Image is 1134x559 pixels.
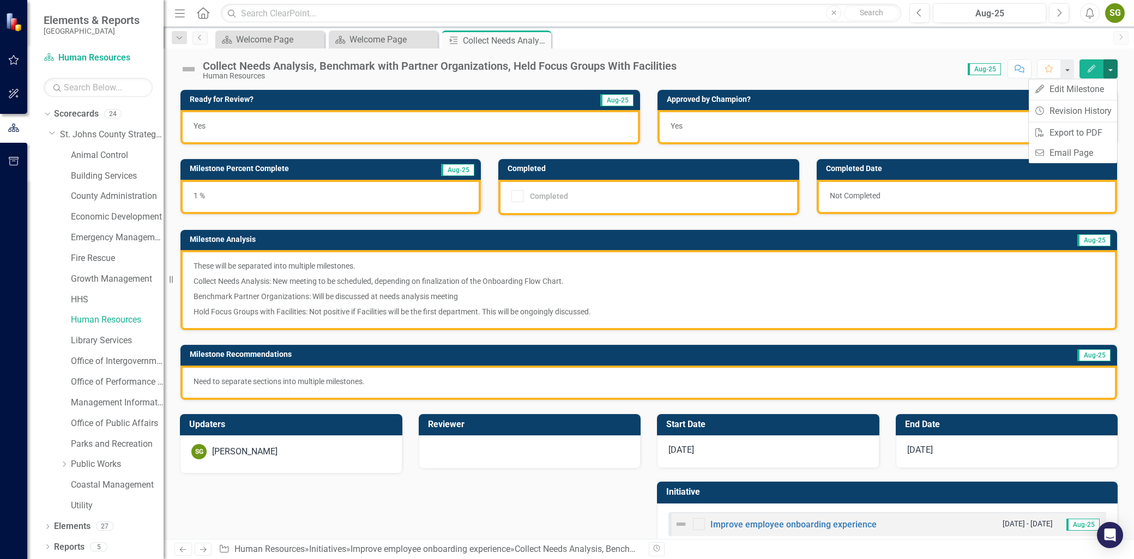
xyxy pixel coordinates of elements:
a: HHS [71,294,164,306]
a: Edit Milestone [1029,79,1117,99]
button: SG [1105,3,1125,23]
a: Growth Management [71,273,164,285]
span: Aug-25 [1077,234,1111,246]
h3: Reviewer [428,420,636,429]
a: Office of Public Affairs [71,417,164,430]
div: 1 % [180,180,481,214]
div: 5 [90,542,107,551]
span: Aug-25 [968,63,1001,75]
img: Not Defined [180,60,197,78]
span: Aug-25 [1077,349,1111,361]
a: Welcome Page [218,33,322,46]
small: [GEOGRAPHIC_DATA] [44,27,140,35]
p: Hold Focus Groups with Facilities: Not positive if Facilities will be the first department. This ... [194,304,1104,317]
div: [PERSON_NAME] [212,446,278,458]
div: Welcome Page [236,33,322,46]
button: Aug-25 [933,3,1046,23]
h3: Approved by Champion? [667,95,982,104]
span: Aug-25 [600,94,634,106]
span: Yes [671,121,683,130]
a: Scorecards [54,108,99,120]
a: Emergency Management [71,232,164,244]
span: [DATE] [907,445,933,455]
div: Open Intercom Messenger [1097,522,1123,548]
h3: Start Date [666,420,874,429]
a: Welcome Page [331,33,435,46]
a: Office of Performance & Transparency [71,376,164,388]
h3: Updaters [189,420,397,429]
div: Aug-25 [937,7,1042,20]
div: SG [191,444,207,459]
span: Search [860,8,883,17]
h3: Milestone Recommendations [190,350,879,359]
span: [DATE] [668,445,694,455]
button: Search [844,5,898,21]
div: 27 [96,522,113,531]
a: St. Johns County Strategic Plan [60,129,164,141]
a: Animal Control [71,149,164,162]
a: Export to PDF [1029,123,1117,143]
a: Email Page [1029,143,1117,163]
div: 24 [104,110,122,119]
a: Revision History [1029,101,1117,121]
a: Office of Intergovernmental Affairs [71,355,164,368]
p: Need to separate sections into multiple milestones. [194,376,1104,387]
a: Public Works [71,458,164,471]
span: Elements & Reports [44,14,140,27]
a: Building Services [71,170,164,183]
img: Not Defined [674,518,687,531]
div: Human Resources [203,72,677,80]
div: » » » [219,543,641,556]
a: Initiatives [309,544,346,554]
span: Aug-25 [1066,519,1100,531]
a: Human Resources [71,314,164,326]
input: Search Below... [44,78,153,97]
span: Yes [194,121,206,130]
a: Coastal Management [71,479,164,491]
div: Not Completed [817,180,1117,214]
a: Human Resources [44,52,153,64]
a: Elements [54,520,91,533]
h3: Initiative [666,487,1112,497]
div: Collect Needs Analysis, Benchmark with Partner Organizations, Held Focus Groups With Facilities [463,34,548,47]
p: Benchmark Partner Organizations: Will be discussed at needs analysis meeting [194,289,1104,304]
a: Reports [54,541,85,554]
p: These will be separated into multiple milestones. [194,260,1104,274]
a: Human Resources [234,544,305,554]
h3: Milestone Percent Complete [190,165,402,173]
a: Library Services [71,335,164,347]
h3: Completed Date [826,165,1112,173]
small: [DATE] - [DATE] [1003,519,1053,529]
div: Collect Needs Analysis, Benchmark with Partner Organizations, Held Focus Groups With Facilities [515,544,887,554]
p: Collect Needs Analysis: New meeting to be scheduled, depending on finalization of the Onboarding ... [194,274,1104,289]
h3: Completed [508,165,793,173]
a: Economic Development [71,211,164,223]
a: Improve employee onboarding experience [710,519,877,530]
img: ClearPoint Strategy [5,13,25,32]
a: Improve employee onboarding experience [351,544,510,554]
a: County Administration [71,190,164,203]
div: Welcome Page [349,33,435,46]
h3: End Date [905,420,1113,429]
a: Parks and Recreation [71,438,164,451]
a: Management Information Systems [71,397,164,409]
a: Fire Rescue [71,252,164,265]
input: Search ClearPoint... [221,4,901,23]
h3: Ready for Review? [190,95,479,104]
span: Aug-25 [441,164,474,176]
h3: Milestone Analysis [190,235,796,244]
a: Utility [71,500,164,512]
div: Collect Needs Analysis, Benchmark with Partner Organizations, Held Focus Groups With Facilities [203,60,677,72]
